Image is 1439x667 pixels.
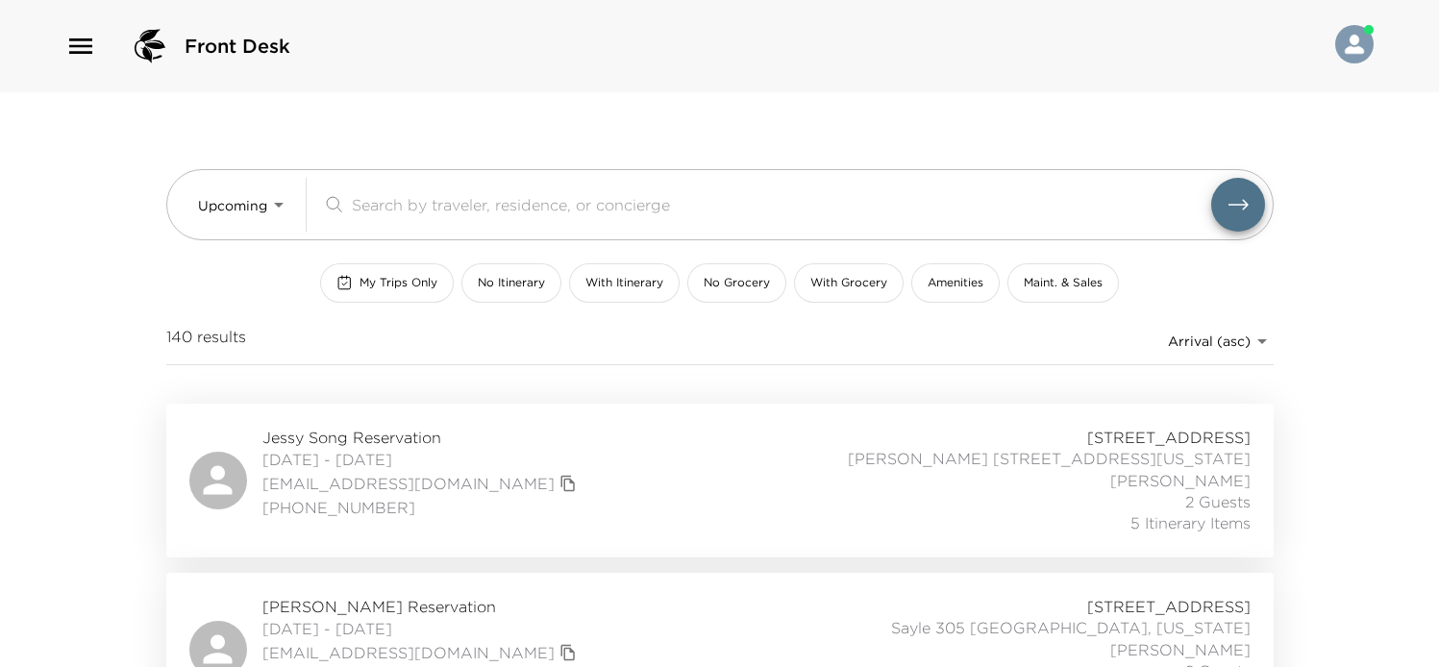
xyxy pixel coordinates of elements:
span: [PERSON_NAME] Reservation [262,596,582,617]
span: My Trips Only [360,275,437,291]
span: [DATE] - [DATE] [262,449,582,470]
a: [EMAIL_ADDRESS][DOMAIN_NAME] [262,473,555,494]
span: [PERSON_NAME] [STREET_ADDRESS][US_STATE] [848,448,1251,469]
button: No Itinerary [461,263,561,303]
span: With Itinerary [585,275,663,291]
span: Upcoming [198,197,267,214]
input: Search by traveler, residence, or concierge [352,193,1211,215]
button: copy primary member email [555,470,582,497]
span: [STREET_ADDRESS] [1087,427,1251,448]
button: With Grocery [794,263,904,303]
span: 140 results [166,326,246,357]
span: No Grocery [704,275,770,291]
span: With Grocery [810,275,887,291]
button: Maint. & Sales [1007,263,1119,303]
a: [EMAIL_ADDRESS][DOMAIN_NAME] [262,642,555,663]
img: User [1335,25,1374,63]
span: [STREET_ADDRESS] [1087,596,1251,617]
span: No Itinerary [478,275,545,291]
span: Maint. & Sales [1024,275,1103,291]
span: [PHONE_NUMBER] [262,497,582,518]
span: Sayle 305 [GEOGRAPHIC_DATA], [US_STATE] [891,617,1251,638]
span: [PERSON_NAME] [1110,470,1251,491]
button: With Itinerary [569,263,680,303]
span: Arrival (asc) [1168,333,1251,350]
span: 2 Guests [1185,491,1251,512]
a: Jessy Song Reservation[DATE] - [DATE][EMAIL_ADDRESS][DOMAIN_NAME]copy primary member email[PHONE_... [166,404,1274,557]
img: logo [127,23,173,69]
span: Jessy Song Reservation [262,427,582,448]
button: copy primary member email [555,639,582,666]
span: [PERSON_NAME] [1110,639,1251,660]
button: No Grocery [687,263,786,303]
span: 5 Itinerary Items [1130,512,1251,533]
button: Amenities [911,263,1000,303]
button: My Trips Only [320,263,454,303]
span: [DATE] - [DATE] [262,618,582,639]
span: Front Desk [185,33,290,60]
span: Amenities [928,275,983,291]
